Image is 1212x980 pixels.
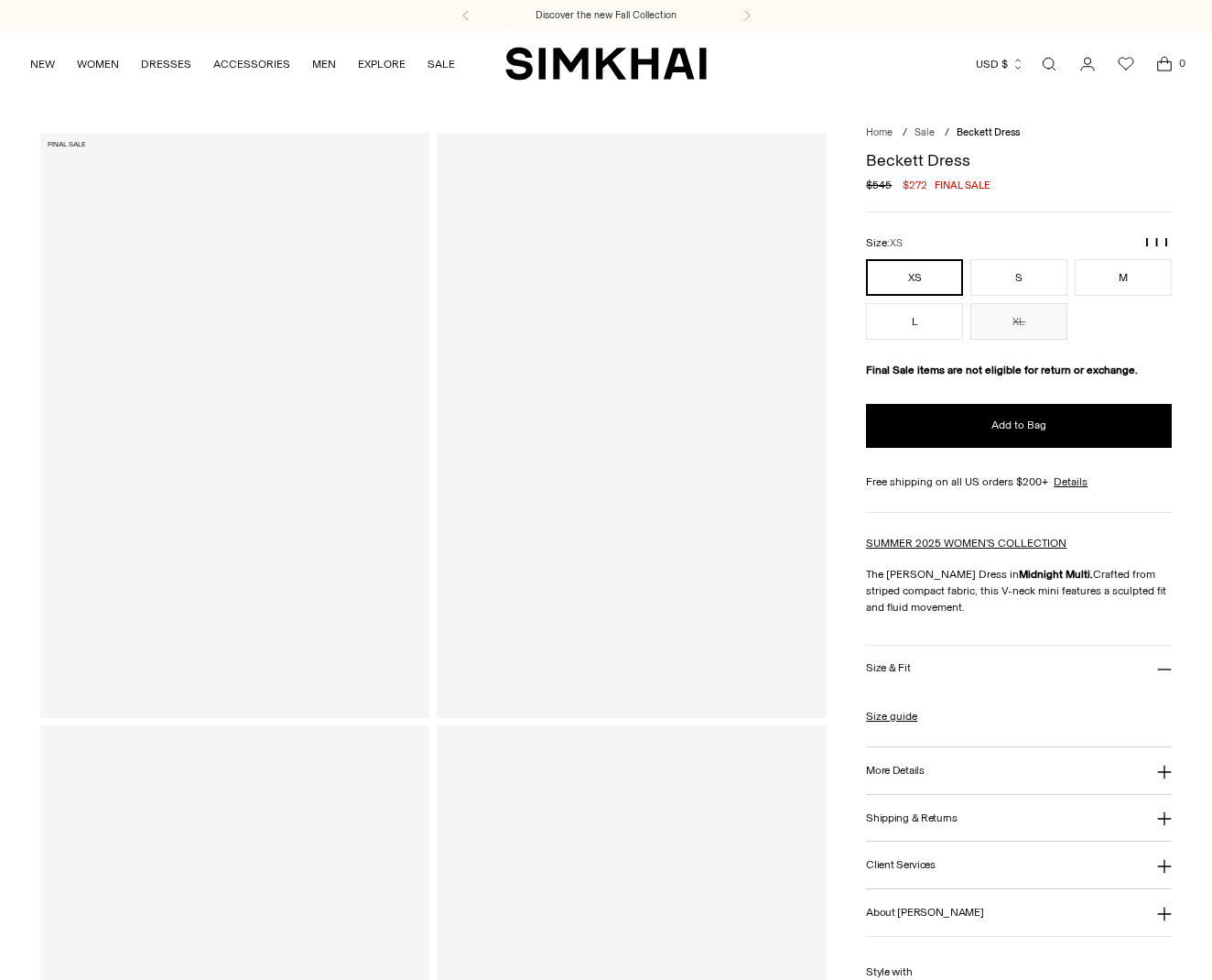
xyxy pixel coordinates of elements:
h1: Beckett Dress [866,152,1172,169]
label: Size: [866,234,903,252]
a: SUMMER 2025 WOMEN'S COLLECTION [866,537,1066,550]
a: Discover the new Fall Collection [536,8,676,23]
button: S [970,259,1067,296]
s: $545 [866,177,892,193]
a: Size guide [866,708,917,724]
span: XS [890,237,903,249]
a: Details [1054,474,1088,490]
button: About [PERSON_NAME] [866,889,1172,936]
a: Open cart modal [1146,46,1183,82]
h3: Client Services [866,859,936,871]
h3: Shipping & Returns [866,812,958,824]
span: Beckett Dress [957,126,1020,138]
a: NEW [30,44,55,84]
a: WOMEN [77,44,119,84]
a: Go to the account page [1069,46,1106,82]
div: / [945,125,949,141]
button: Client Services [866,842,1172,888]
span: $272 [903,177,927,193]
a: EXPLORE [358,44,406,84]
a: SIMKHAI [505,46,707,82]
a: Home [866,126,893,138]
a: ACCESSORIES [213,44,290,84]
span: Add to Bag [991,418,1046,433]
a: Beckett Dress [40,133,429,717]
h3: Size & Fit [866,662,910,674]
a: Wishlist [1108,46,1144,82]
a: Sale [914,126,935,138]
button: M [1075,259,1172,296]
nav: breadcrumbs [866,125,1172,141]
strong: Final Sale items are not eligible for return or exchange. [866,364,1138,376]
div: Free shipping on all US orders $200+ [866,474,1172,490]
button: XS [866,259,963,296]
strong: Midnight Multi. [1019,568,1093,581]
a: SALE [427,44,455,84]
h3: About [PERSON_NAME] [866,907,983,919]
button: Shipping & Returns [866,795,1172,842]
div: / [903,125,907,141]
button: L [866,303,963,340]
a: MEN [312,44,336,84]
p: The [PERSON_NAME] Dress in Crafted from striped compact fabric, this V-neck mini features a sculp... [866,566,1172,615]
h6: Style with [866,966,1172,978]
button: More Details [866,747,1172,794]
button: USD $ [976,44,1024,84]
a: Open search modal [1031,46,1067,82]
span: 0 [1174,55,1190,71]
button: Add to Bag [866,404,1172,448]
a: Beckett Dress [437,133,826,717]
a: DRESSES [141,44,191,84]
button: Size & Fit [866,646,1172,692]
h3: More Details [866,765,924,777]
button: XL [970,303,1067,340]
